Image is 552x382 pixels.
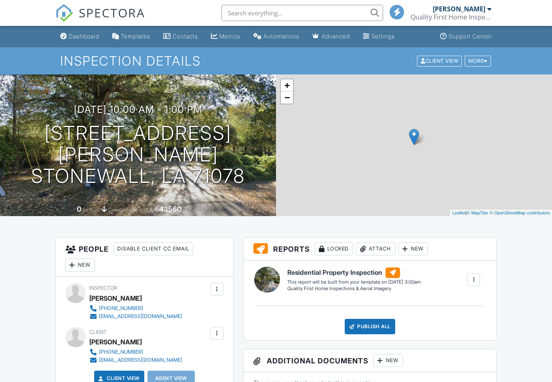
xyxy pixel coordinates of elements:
[108,207,133,213] span: crawlspace
[452,210,466,215] a: Leaflet
[99,305,143,312] div: [PHONE_NUMBER]
[13,123,263,187] h1: [STREET_ADDRESS][PERSON_NAME] Stonewall, LA 71078
[417,55,462,66] div: Client View
[345,319,395,334] div: Publish All
[398,242,428,255] div: New
[465,55,491,66] div: More
[121,33,150,40] div: Templates
[159,205,181,213] div: 43560
[57,29,103,44] a: Dashboard
[371,33,395,40] div: Settings
[281,79,293,91] a: Zoom in
[315,242,353,255] div: Locked
[287,285,421,292] div: Quality First Home Inspections & Aerial Imagery
[99,313,182,320] div: [EMAIL_ADDRESS][DOMAIN_NAME]
[208,29,244,44] a: Metrics
[173,33,198,40] div: Contacts
[183,207,193,213] span: sq.ft.
[411,13,491,21] div: Quality First Home Inspections & Aerial Imagery / LHI# 11310
[437,29,495,44] a: Support Center
[69,33,99,40] div: Dashboard
[60,54,491,68] h1: Inspection Details
[244,238,496,261] h3: Reports
[160,29,201,44] a: Contacts
[450,210,552,216] div: |
[65,259,95,272] div: New
[99,349,143,355] div: [PHONE_NUMBER]
[89,336,142,348] div: [PERSON_NAME]
[416,57,464,64] a: Client View
[77,205,81,213] div: 0
[250,29,303,44] a: Automations (Basic)
[287,279,421,285] div: This report will be built from your template on [DATE] 3:00am
[449,33,492,40] div: Support Center
[433,5,485,13] div: [PERSON_NAME]
[89,285,117,291] span: Inspector
[56,238,233,277] h3: People
[79,4,145,21] span: SPECTORA
[89,329,107,335] span: Client
[322,33,350,40] div: Advanced
[263,33,299,40] div: Automations
[244,349,496,372] h3: Additional Documents
[287,267,421,278] h6: Residential Property Inspection
[55,4,73,22] img: The Best Home Inspection Software - Spectora
[109,29,154,44] a: Templates
[89,292,142,304] div: [PERSON_NAME]
[219,33,240,40] div: Metrics
[82,207,94,213] span: sq. ft.
[55,11,145,28] a: SPECTORA
[360,29,398,44] a: Settings
[89,348,182,356] a: [PHONE_NUMBER]
[89,312,182,320] a: [EMAIL_ADDRESS][DOMAIN_NAME]
[373,354,403,367] div: New
[74,104,202,115] h3: [DATE] 10:00 am - 1:00 pm
[114,242,193,255] div: Disable Client CC Email
[281,91,293,104] a: Zoom out
[309,29,353,44] a: Advanced
[89,304,182,312] a: [PHONE_NUMBER]
[467,210,489,215] a: © MapTiler
[89,356,182,364] a: [EMAIL_ADDRESS][DOMAIN_NAME]
[490,210,550,215] a: © OpenStreetMap contributors
[221,5,383,21] input: Search everything...
[99,357,182,363] div: [EMAIL_ADDRESS][DOMAIN_NAME]
[356,242,395,255] div: Attach
[141,207,158,213] span: Lot Size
